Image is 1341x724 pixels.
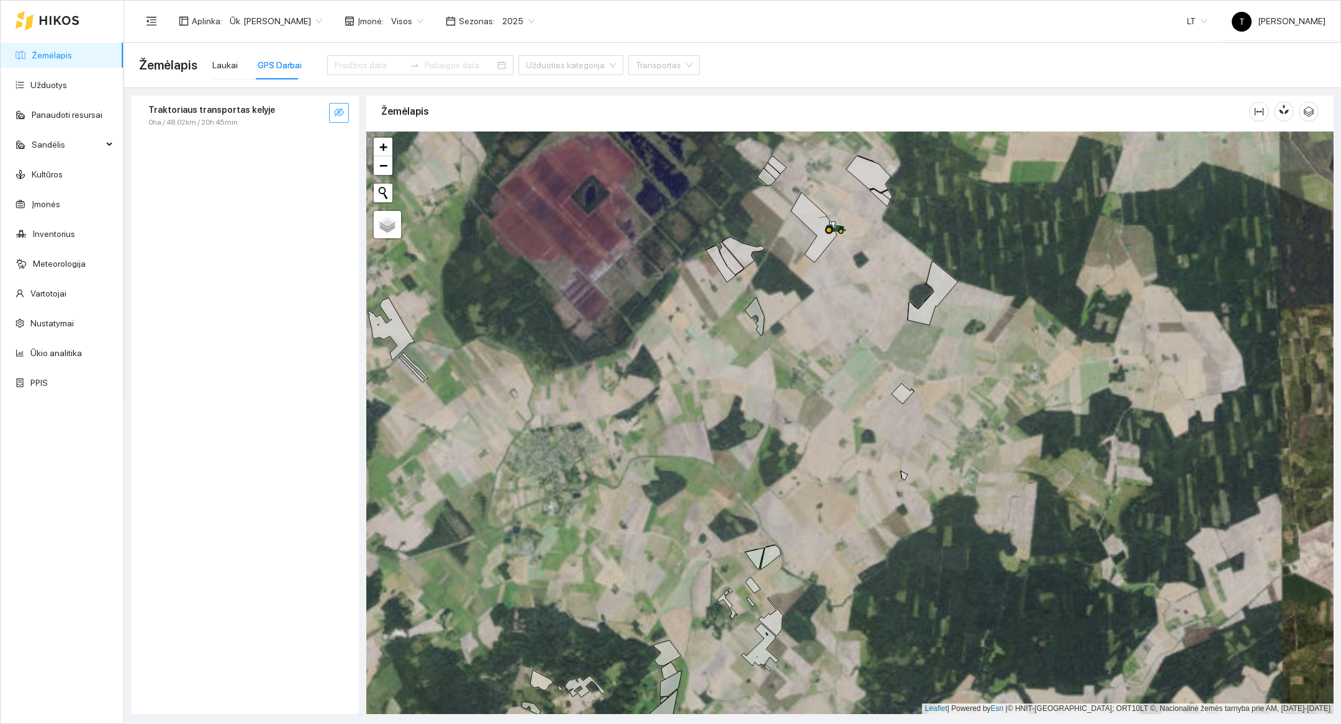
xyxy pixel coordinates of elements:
span: LT [1187,12,1207,30]
a: Kultūros [32,169,63,179]
span: Aplinka : [192,14,222,28]
a: Ūkio analitika [30,348,82,358]
div: Traktoriaus transportas kelyje0ha / 48.02km / 20h 45mineye-invisible [132,96,359,136]
span: Įmonė : [358,14,384,28]
div: Žemėlapis [381,94,1249,129]
a: Užduotys [30,80,67,90]
span: swap-right [410,60,420,70]
span: eye-invisible [334,107,344,119]
button: column-width [1249,102,1269,122]
a: Layers [374,211,401,238]
a: Inventorius [33,229,75,239]
input: Pabaigos data [425,58,495,72]
a: Esri [991,704,1004,713]
span: column-width [1250,107,1268,117]
div: GPS Darbai [258,58,302,72]
a: Nustatymai [30,318,74,328]
strong: Traktoriaus transportas kelyje [148,105,275,115]
a: Žemėlapis [32,50,72,60]
span: − [379,158,387,173]
span: Sezonas : [459,14,495,28]
a: Įmonės [32,199,60,209]
div: | Powered by © HNIT-[GEOGRAPHIC_DATA]; ORT10LT ©, Nacionalinė žemės tarnyba prie AM, [DATE]-[DATE] [922,704,1334,714]
a: Leaflet [925,704,947,713]
button: eye-invisible [329,103,349,123]
div: Laukai [212,58,238,72]
span: T [1239,12,1245,32]
span: to [410,60,420,70]
button: Initiate a new search [374,184,392,202]
a: PPIS [30,378,48,388]
a: Vartotojai [30,288,66,298]
span: [PERSON_NAME] [1232,16,1325,26]
span: Sandėlis [32,132,102,157]
span: Visos [391,12,423,30]
a: Zoom out [374,156,392,175]
span: menu-fold [146,16,157,27]
span: Ūk. Sigitas Krivickas [230,12,322,30]
span: 0ha / 48.02km / 20h 45min [148,117,238,128]
input: Pradžios data [335,58,405,72]
span: 2025 [502,12,535,30]
a: Meteorologija [33,259,86,269]
button: menu-fold [139,9,164,34]
span: Žemėlapis [139,55,197,75]
span: calendar [446,16,456,26]
a: Panaudoti resursai [32,110,102,120]
span: shop [345,16,354,26]
span: layout [179,16,189,26]
span: | [1006,704,1008,713]
a: Zoom in [374,138,392,156]
span: + [379,139,387,154]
